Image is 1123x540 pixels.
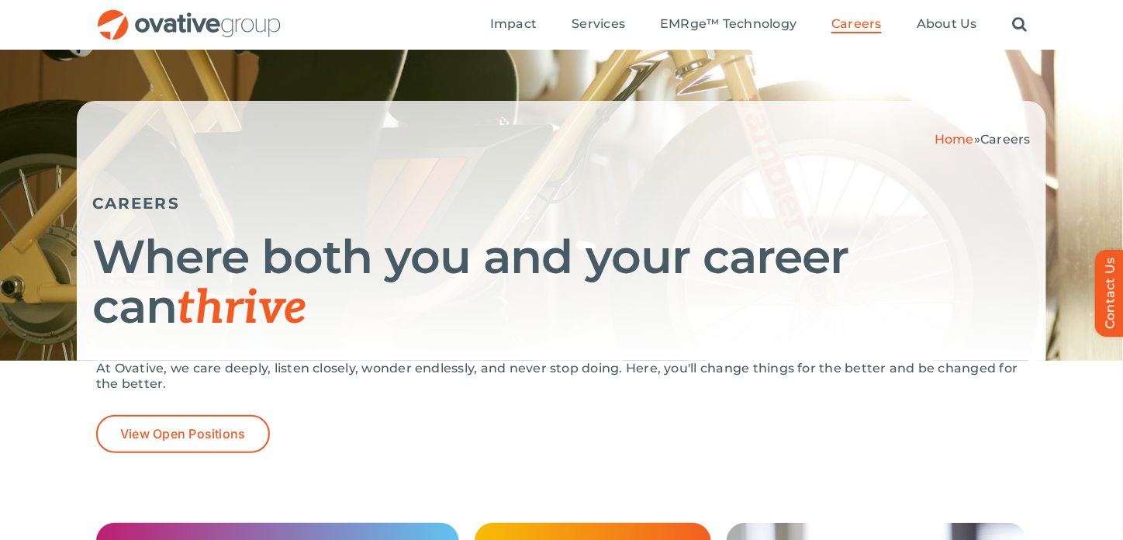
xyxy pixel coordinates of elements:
span: thrive [177,281,306,337]
a: Careers [831,16,882,33]
span: » [935,132,1031,147]
a: View Open Positions [96,415,270,453]
a: Services [572,16,625,33]
a: Search [1012,16,1027,33]
a: OG_Full_horizontal_RGB [96,8,282,22]
span: Services [572,16,625,32]
span: Careers [980,132,1031,147]
a: EMRge™ Technology [660,16,796,33]
span: Impact [490,16,537,32]
a: About Us [917,16,977,33]
span: EMRge™ Technology [660,16,796,32]
a: Home [935,132,974,147]
p: At Ovative, we care deeply, listen closely, wonder endlessly, and never stop doing. Here, you'll ... [96,361,1027,392]
span: View Open Positions [120,427,246,441]
h5: CAREERS [92,194,1031,213]
h1: Where both you and your career can [92,232,1031,334]
span: About Us [917,16,977,32]
span: Careers [831,16,882,32]
a: Impact [490,16,537,33]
